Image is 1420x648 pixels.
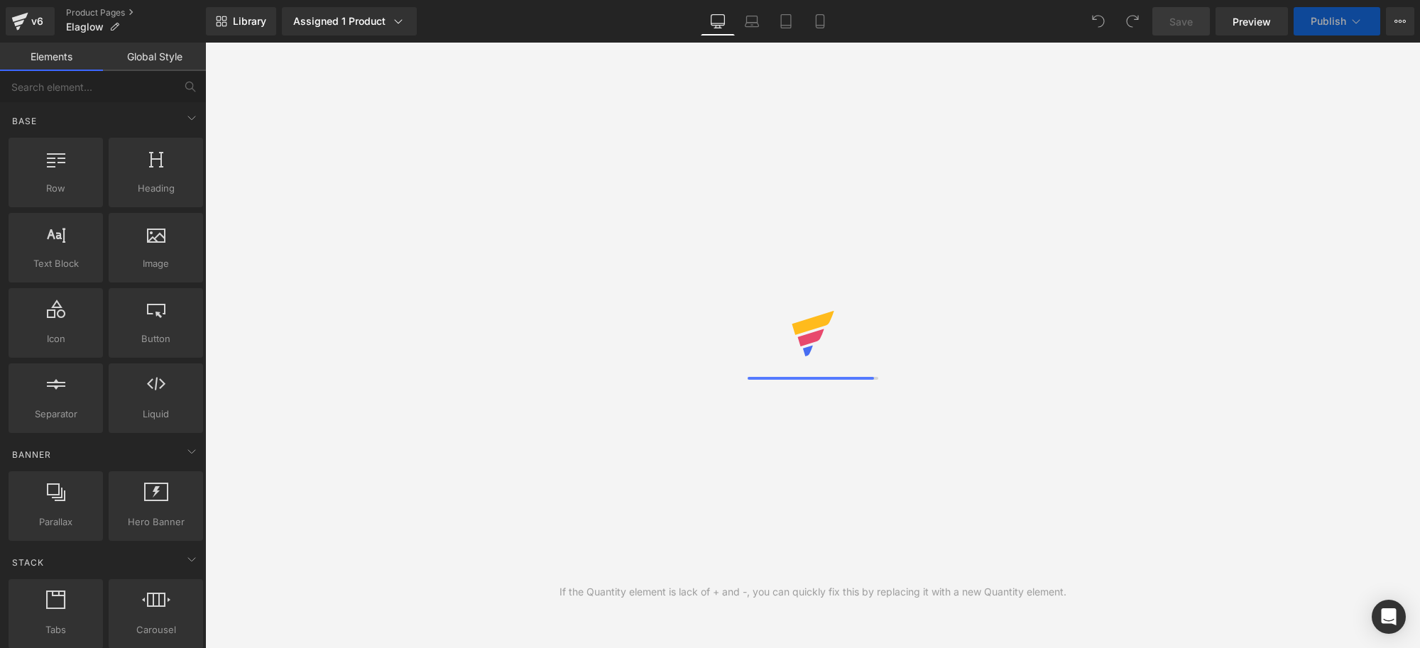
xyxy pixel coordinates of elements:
span: Row [13,181,99,196]
button: Undo [1084,7,1113,35]
span: Heading [113,181,199,196]
div: v6 [28,12,46,31]
a: v6 [6,7,55,35]
a: Global Style [103,43,206,71]
div: Assigned 1 Product [293,14,405,28]
span: Base [11,114,38,128]
a: Desktop [701,7,735,35]
span: Button [113,331,199,346]
a: Tablet [769,7,803,35]
span: Banner [11,448,53,461]
div: Open Intercom Messenger [1372,600,1406,634]
span: Library [233,15,266,28]
button: Publish [1294,7,1380,35]
a: Laptop [735,7,769,35]
span: Tabs [13,622,99,637]
span: Parallax [13,515,99,529]
a: Product Pages [66,7,206,18]
span: Text Block [13,256,99,271]
a: New Library [206,7,276,35]
span: Preview [1233,14,1271,29]
span: Hero Banner [113,515,199,529]
button: Redo [1118,7,1147,35]
a: Preview [1216,7,1288,35]
span: Icon [13,331,99,346]
span: Image [113,256,199,271]
span: Save [1169,14,1193,29]
a: Mobile [803,7,837,35]
div: If the Quantity element is lack of + and -, you can quickly fix this by replacing it with a new Q... [559,584,1066,600]
span: Separator [13,407,99,422]
span: Publish [1311,16,1346,27]
span: Carousel [113,622,199,637]
button: More [1386,7,1414,35]
span: Stack [11,556,45,569]
span: Liquid [113,407,199,422]
span: Elaglow [66,21,104,33]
